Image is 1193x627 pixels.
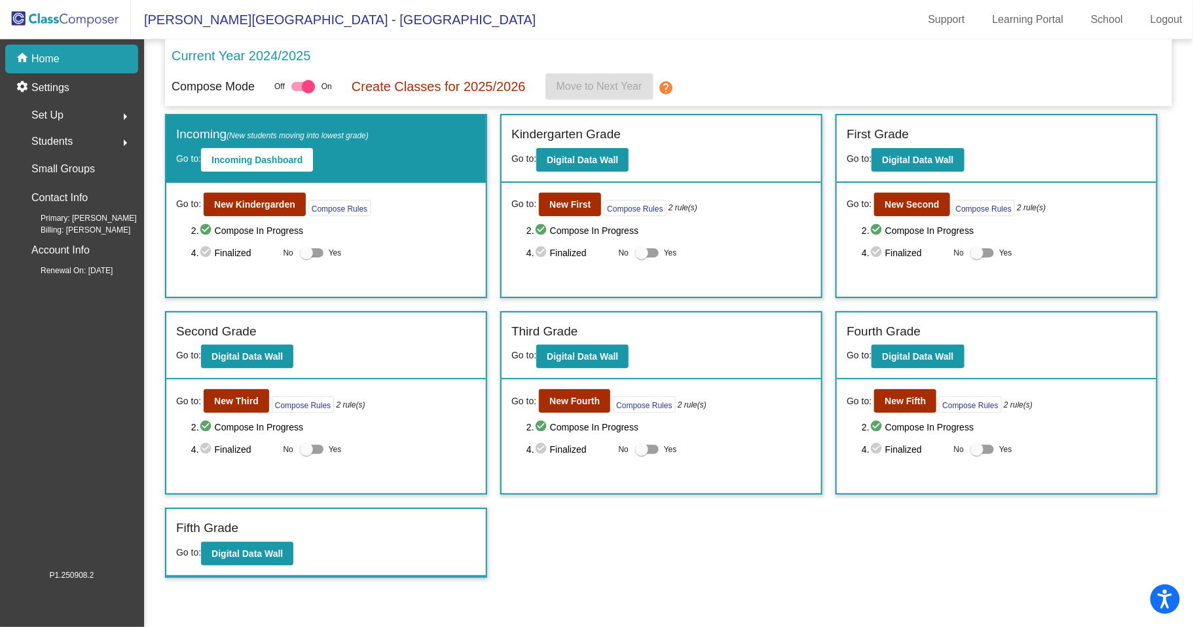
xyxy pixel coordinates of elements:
mat-icon: check_circle [870,245,885,261]
button: Compose Rules [953,200,1015,216]
span: Yes [664,245,677,261]
span: 2. Compose In Progress [191,223,476,238]
p: Settings [31,80,69,96]
b: New First [549,199,591,210]
span: No [954,247,964,259]
span: Go to: [511,153,536,164]
span: Yes [329,442,342,457]
span: Yes [999,245,1012,261]
button: New Kindergarden [204,193,306,216]
b: New Fourth [549,396,600,406]
span: 4. Finalized [526,245,612,261]
a: School [1080,9,1133,30]
i: 2 rule(s) [1004,399,1033,411]
span: Go to: [847,153,872,164]
span: Go to: [176,197,201,211]
span: Go to: [176,547,201,558]
span: No [284,247,293,259]
span: Yes [329,245,342,261]
mat-icon: settings [16,80,31,96]
span: Go to: [847,394,872,408]
label: Kindergarten Grade [511,125,621,144]
mat-icon: arrow_right [117,135,133,151]
label: Second Grade [176,322,257,341]
span: 4. Finalized [191,245,277,261]
button: New Second [874,193,949,216]
button: New Fourth [539,389,610,413]
i: 2 rule(s) [669,202,697,214]
span: Go to: [511,197,536,211]
b: New Fifth [885,396,926,406]
label: Fifth Grade [176,519,238,538]
button: Move to Next Year [545,73,653,100]
label: Incoming [176,125,369,144]
button: Digital Data Wall [201,542,293,565]
label: Third Grade [511,322,578,341]
span: Yes [999,442,1012,457]
mat-icon: check_circle [534,245,550,261]
b: Digital Data Wall [547,155,618,165]
mat-icon: check_circle [199,223,215,238]
mat-icon: check_circle [870,223,885,238]
button: New Third [204,389,269,413]
b: Digital Data Wall [882,351,953,362]
span: 4. Finalized [862,245,947,261]
mat-icon: help [659,80,674,96]
span: Go to: [176,153,201,164]
label: Fourth Grade [847,322,921,341]
span: Go to: [847,350,872,360]
span: Students [31,132,73,151]
span: Move to Next Year [557,81,642,92]
span: 2. Compose In Progress [191,419,476,435]
i: 2 rule(s) [678,399,707,411]
b: New Second [885,199,939,210]
button: Compose Rules [272,396,334,413]
mat-icon: home [16,51,31,67]
a: Learning Portal [982,9,1074,30]
a: Support [918,9,976,30]
button: Compose Rules [604,200,666,216]
p: Small Groups [31,160,95,178]
span: 4. Finalized [862,442,947,457]
span: 2. Compose In Progress [862,419,1147,435]
mat-icon: check_circle [534,419,550,435]
label: First Grade [847,125,909,144]
span: Yes [664,442,677,457]
span: (New students moving into lowest grade) [227,131,369,140]
mat-icon: check_circle [199,419,215,435]
p: Compose Mode [172,78,255,96]
mat-icon: check_circle [199,245,215,261]
i: 2 rule(s) [337,399,365,411]
mat-icon: arrow_right [117,109,133,124]
button: Digital Data Wall [536,345,629,368]
b: Digital Data Wall [211,548,283,559]
span: Go to: [176,394,201,408]
span: Primary: [PERSON_NAME] [20,212,137,224]
span: Set Up [31,106,64,124]
span: 4. Finalized [191,442,277,457]
b: New Third [214,396,259,406]
span: 2. Compose In Progress [526,223,811,238]
span: [PERSON_NAME][GEOGRAPHIC_DATA] - [GEOGRAPHIC_DATA] [131,9,536,30]
i: 2 rule(s) [1017,202,1046,214]
span: Off [274,81,285,92]
button: Digital Data Wall [872,148,964,172]
mat-icon: check_circle [534,442,550,457]
b: New Kindergarden [214,199,295,210]
mat-icon: check_circle [870,419,885,435]
span: 4. Finalized [526,442,612,457]
button: Digital Data Wall [201,345,293,368]
p: Home [31,51,60,67]
span: Go to: [511,394,536,408]
mat-icon: check_circle [534,223,550,238]
span: On [321,81,332,92]
p: Current Year 2024/2025 [172,46,310,66]
a: Logout [1140,9,1193,30]
b: Digital Data Wall [882,155,953,165]
p: Contact Info [31,189,88,207]
span: No [619,247,629,259]
span: Go to: [176,350,201,360]
b: Incoming Dashboard [211,155,303,165]
span: Go to: [847,197,872,211]
button: Compose Rules [613,396,675,413]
